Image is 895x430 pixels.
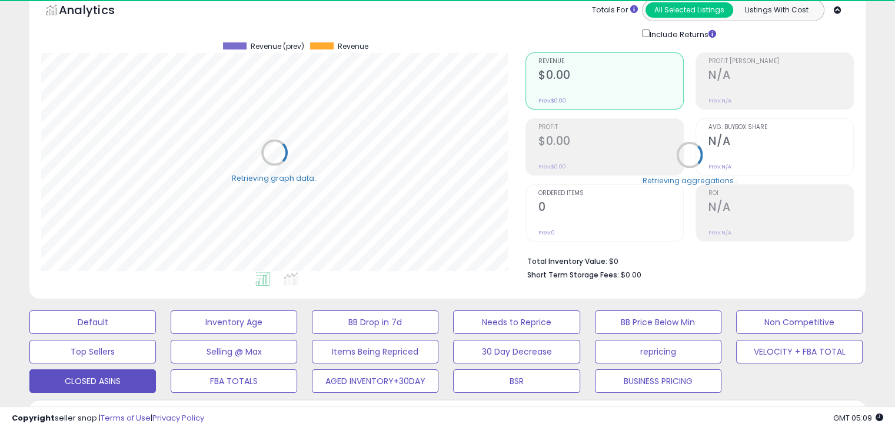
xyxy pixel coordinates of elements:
[171,369,297,393] button: FBA TOTALS
[29,310,156,334] button: Default
[453,340,580,363] button: 30 Day Decrease
[312,340,438,363] button: Items Being Repriced
[171,310,297,334] button: Inventory Age
[312,369,438,393] button: AGED INVENTORY+30DAY
[152,412,204,424] a: Privacy Policy
[595,369,721,393] button: BUSINESS PRICING
[592,5,638,16] div: Totals For
[453,310,580,334] button: Needs to Reprice
[736,340,863,363] button: VELOCITY + FBA TOTAL
[633,27,730,41] div: Include Returns
[733,2,820,18] button: Listings With Cost
[643,175,737,186] div: Retrieving aggregations..
[29,340,156,363] button: Top Sellers
[646,2,733,18] button: All Selected Listings
[171,340,297,363] button: Selling @ Max
[595,310,721,334] button: BB Price Below Min
[101,412,151,424] a: Terms of Use
[833,412,883,424] span: 2025-08-14 05:09 GMT
[232,173,318,183] div: Retrieving graph data..
[312,310,438,334] button: BB Drop in 7d
[59,2,138,21] h5: Analytics
[595,340,721,363] button: repricing
[12,412,55,424] strong: Copyright
[736,310,863,334] button: Non Competitive
[453,369,580,393] button: BSR
[12,413,204,424] div: seller snap | |
[29,369,156,393] button: CLOSED ASINS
